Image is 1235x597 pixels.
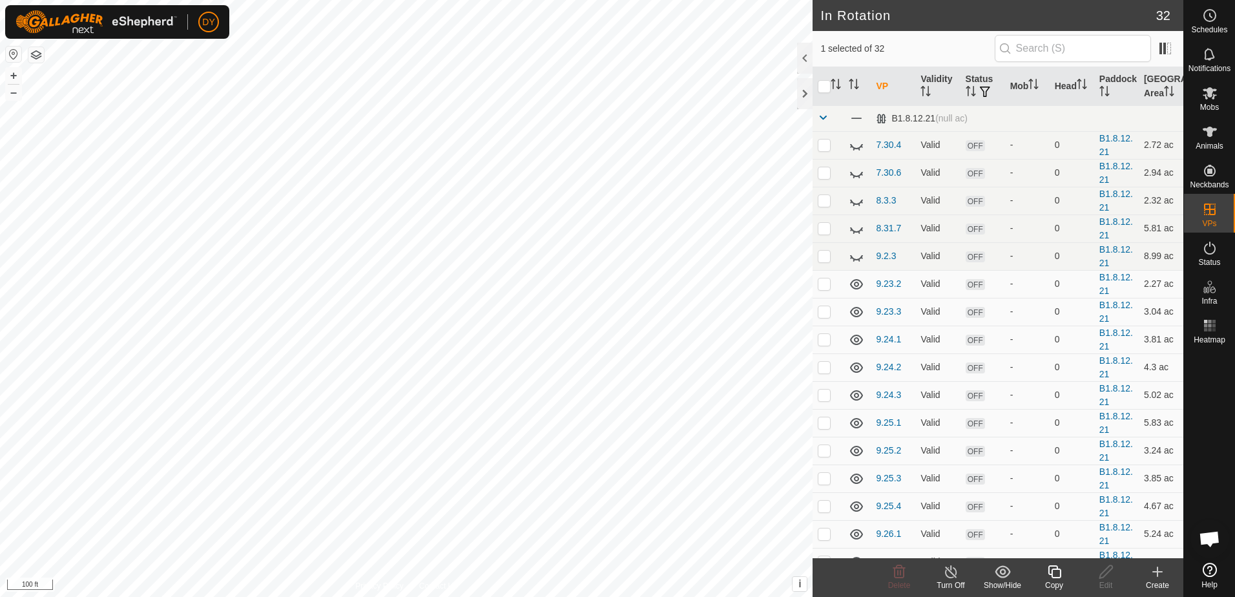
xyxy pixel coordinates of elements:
[1139,437,1183,465] td: 3.24 ac
[1050,298,1094,326] td: 0
[1028,81,1039,91] p-sorticon: Activate to sort
[966,251,985,262] span: OFF
[1201,581,1218,589] span: Help
[1050,465,1094,492] td: 0
[1099,550,1133,574] a: B1.8.12.21
[966,168,985,179] span: OFF
[977,580,1028,591] div: Show/Hide
[1099,161,1133,185] a: B1.8.12.21
[915,242,960,270] td: Valid
[966,88,976,98] p-sorticon: Activate to sort
[876,445,901,456] a: 9.25.2
[1050,215,1094,242] td: 0
[876,223,901,233] a: 8.31.7
[1010,555,1044,569] div: -
[1198,258,1220,266] span: Status
[1099,522,1133,546] a: B1.8.12.21
[915,326,960,353] td: Valid
[1010,194,1044,207] div: -
[1139,353,1183,381] td: 4.3 ac
[1099,439,1133,463] a: B1.8.12.21
[1010,472,1044,485] div: -
[355,580,404,592] a: Privacy Policy
[915,353,960,381] td: Valid
[1188,65,1230,72] span: Notifications
[915,298,960,326] td: Valid
[920,88,931,98] p-sorticon: Activate to sort
[966,418,985,429] span: OFF
[1200,103,1219,111] span: Mobs
[1139,159,1183,187] td: 2.94 ac
[1099,466,1133,490] a: B1.8.12.21
[1201,297,1217,305] span: Infra
[1050,381,1094,409] td: 0
[1190,519,1229,558] div: Open chat
[1156,6,1170,25] span: 32
[1202,220,1216,227] span: VPs
[1139,242,1183,270] td: 8.99 ac
[1010,222,1044,235] div: -
[1139,548,1183,576] td: 5.66 ac
[1005,67,1050,106] th: Mob
[966,196,985,207] span: OFF
[915,131,960,159] td: Valid
[1094,67,1139,106] th: Paddock
[1010,361,1044,374] div: -
[876,556,901,567] a: 9.26.2
[1099,88,1110,98] p-sorticon: Activate to sort
[966,529,985,540] span: OFF
[1010,138,1044,152] div: -
[1139,298,1183,326] td: 3.04 ac
[966,501,985,512] span: OFF
[966,446,985,457] span: OFF
[1050,409,1094,437] td: 0
[1196,142,1223,150] span: Animals
[1132,580,1183,591] div: Create
[876,362,901,372] a: 9.24.2
[1010,527,1044,541] div: -
[1099,494,1133,518] a: B1.8.12.21
[1099,244,1133,268] a: B1.8.12.21
[935,113,968,123] span: (null ac)
[876,113,968,124] div: B1.8.12.21
[915,548,960,576] td: Valid
[1184,558,1235,594] a: Help
[1099,216,1133,240] a: B1.8.12.21
[888,581,911,590] span: Delete
[849,81,859,91] p-sorticon: Activate to sort
[915,437,960,465] td: Valid
[876,251,896,261] a: 9.2.3
[1099,411,1133,435] a: B1.8.12.21
[1139,492,1183,520] td: 4.67 ac
[16,10,177,34] img: Gallagher Logo
[1050,67,1094,106] th: Head
[876,306,901,317] a: 9.23.3
[1164,88,1174,98] p-sorticon: Activate to sort
[1050,326,1094,353] td: 0
[1010,166,1044,180] div: -
[876,473,901,483] a: 9.25.3
[1139,465,1183,492] td: 3.85 ac
[1139,215,1183,242] td: 5.81 ac
[1010,444,1044,457] div: -
[1191,26,1227,34] span: Schedules
[966,307,985,318] span: OFF
[1139,520,1183,548] td: 5.24 ac
[798,578,801,589] span: i
[1050,353,1094,381] td: 0
[876,140,901,150] a: 7.30.4
[915,215,960,242] td: Valid
[1139,381,1183,409] td: 5.02 ac
[915,381,960,409] td: Valid
[966,140,985,151] span: OFF
[966,474,985,485] span: OFF
[28,47,44,63] button: Map Layers
[915,67,960,106] th: Validity
[1050,437,1094,465] td: 0
[1139,187,1183,215] td: 2.32 ac
[202,16,214,29] span: DY
[1010,249,1044,263] div: -
[6,68,21,83] button: +
[820,42,994,56] span: 1 selected of 32
[1050,548,1094,576] td: 0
